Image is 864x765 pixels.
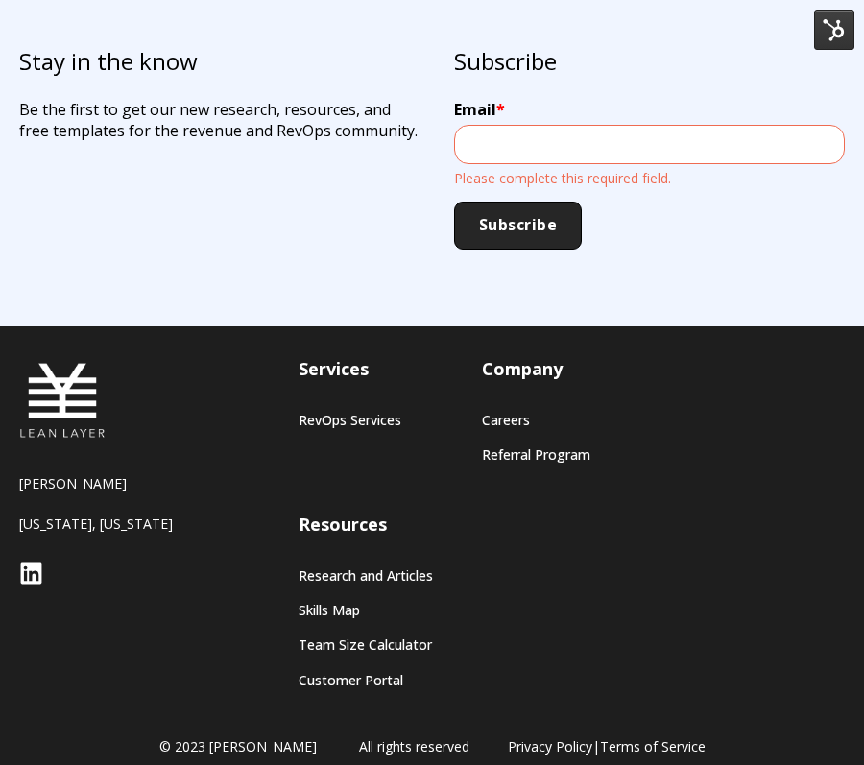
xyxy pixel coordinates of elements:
[19,99,423,141] p: Be the first to get our new research, resources, and free templates for the revenue and RevOps co...
[482,446,590,463] a: Referral Program
[299,513,433,537] h3: Resources
[454,45,845,78] h3: Subscribe
[454,202,582,250] input: Subscribe
[454,99,496,120] span: Email
[359,737,469,756] span: All rights reserved
[508,737,592,755] a: Privacy Policy
[508,737,706,756] span: |
[600,737,706,755] a: Terms of Service
[19,474,258,492] p: [PERSON_NAME]
[454,169,845,188] label: Please complete this required field.
[482,357,590,381] h3: Company
[299,357,401,381] h3: Services
[299,567,433,584] a: Research and Articles
[19,357,106,443] img: Lean Layer
[299,602,433,618] a: Skills Map
[159,737,317,756] span: © 2023 [PERSON_NAME]
[814,10,854,50] img: HubSpot Tools Menu Toggle
[19,45,423,78] h3: Stay in the know
[299,636,433,653] a: Team Size Calculator
[482,412,590,428] a: Careers
[299,412,401,428] a: RevOps Services
[19,514,258,533] p: [US_STATE], [US_STATE]
[299,672,433,688] a: Customer Portal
